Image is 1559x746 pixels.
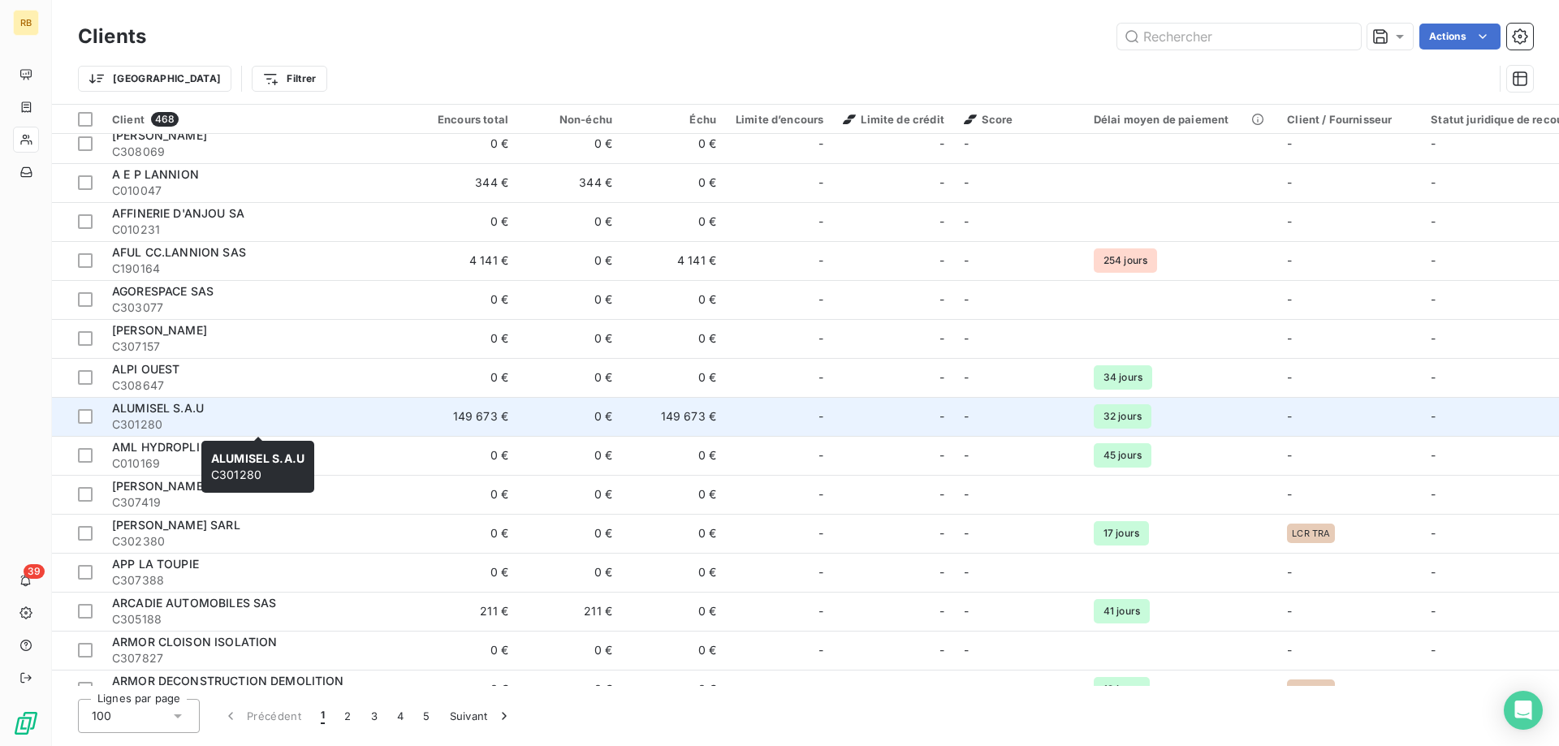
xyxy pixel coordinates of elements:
td: 0 € [622,475,726,514]
span: - [1287,175,1292,189]
span: - [939,408,944,425]
span: [PERSON_NAME] [112,323,207,337]
span: - [818,408,823,425]
span: - [964,292,969,306]
td: 0 € [518,553,622,592]
span: C308069 [112,144,404,160]
button: 3 [361,699,387,733]
span: - [1431,448,1436,462]
td: 0 € [518,358,622,397]
span: - [818,291,823,308]
span: - [964,370,969,384]
span: - [818,564,823,580]
span: - [964,409,969,423]
td: 0 € [414,553,518,592]
span: - [964,448,969,462]
span: - [964,565,969,579]
td: 344 € [414,163,518,202]
img: Logo LeanPay [13,710,39,736]
td: 0 € [414,319,518,358]
td: 0 € [414,280,518,319]
h3: Clients [78,22,146,51]
td: 0 € [414,475,518,514]
span: - [818,252,823,269]
span: - [939,603,944,619]
div: RB [13,10,39,36]
td: 149 673 € [414,397,518,436]
td: 0 € [622,358,726,397]
td: 0 € [518,475,622,514]
span: - [1287,448,1292,462]
td: 0 € [518,241,622,280]
span: ARCADIE AUTOMOBILES SAS [112,596,276,610]
span: C301280 [211,451,304,481]
button: 4 [387,699,413,733]
span: - [818,603,823,619]
span: Score [964,113,1013,126]
span: Limite de crédit [843,113,944,126]
span: C307827 [112,650,404,666]
span: C010169 [112,455,404,472]
td: 0 € [414,436,518,475]
div: Encours total [424,113,508,126]
td: 0 € [518,670,622,709]
span: 34 jours [1094,365,1152,390]
td: 0 € [622,202,726,241]
span: 39 [24,564,45,579]
span: - [939,175,944,191]
span: - [1287,604,1292,618]
span: ARMOR CLOISON ISOLATION [112,635,277,649]
span: 254 jours [1094,248,1157,273]
button: Actions [1419,24,1501,50]
td: 0 € [622,163,726,202]
button: Précédent [213,699,311,733]
span: C302380 [112,533,404,550]
span: - [818,369,823,386]
span: - [1287,214,1292,228]
span: - [964,175,969,189]
span: [PERSON_NAME] SARL [112,518,240,532]
span: 17 jours [1094,521,1149,545]
span: - [1287,136,1292,150]
td: 344 € [518,163,622,202]
span: 100 [92,708,111,724]
span: 32 jours [1094,404,1151,429]
span: - [818,447,823,464]
span: C308647 [112,377,404,394]
span: - [818,330,823,347]
span: - [939,642,944,658]
span: - [818,525,823,541]
span: - [1431,409,1436,423]
span: - [1287,331,1292,345]
span: ALUMISEL S.A.U [112,401,204,415]
span: - [939,369,944,386]
div: Limite d’encours [736,113,823,126]
span: - [964,331,969,345]
button: 2 [335,699,361,733]
span: - [964,682,969,696]
span: - [1431,331,1436,345]
td: 0 € [518,124,622,163]
td: 0 € [622,319,726,358]
span: - [939,486,944,502]
span: C305188 [112,611,404,627]
span: [PERSON_NAME] [112,128,207,142]
td: 0 € [622,670,726,709]
span: C307388 [112,572,404,589]
span: - [1287,565,1292,579]
td: 0 € [414,124,518,163]
span: - [1431,370,1436,384]
button: [GEOGRAPHIC_DATA] [78,66,231,92]
span: - [1431,487,1436,501]
span: - [818,136,823,152]
td: 0 € [622,280,726,319]
span: - [964,253,969,267]
span: AFFINERIE D'ANJOU SA [112,206,244,220]
span: - [1287,292,1292,306]
span: - [964,214,969,228]
span: AGORESPACE SAS [112,284,214,298]
button: Suivant [440,699,522,733]
button: Filtrer [252,66,326,92]
td: 0 € [414,514,518,553]
span: - [1431,136,1436,150]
